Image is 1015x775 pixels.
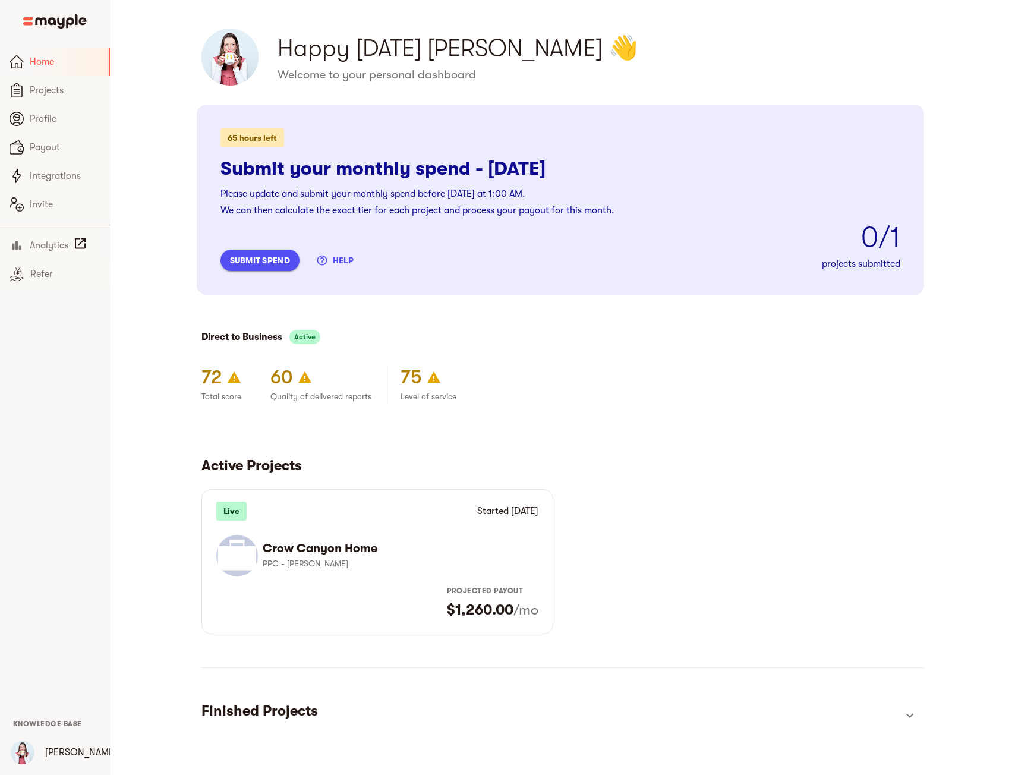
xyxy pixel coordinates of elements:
h4: 72 [201,366,222,389]
h4: 60 [270,366,293,389]
img: Sonia Beroud [201,29,259,86]
button: submit spend [220,250,300,271]
span: Payout [30,140,100,155]
h5: Active Projects [201,456,924,475]
button: show more [896,701,924,730]
h5: $1,260.00 [447,600,513,619]
img: Main logo [23,14,87,29]
div: This program is active. You will be assigned new clients. [289,330,320,344]
p: Live [216,502,247,521]
img: W8OaW13QDGoNSjznvWPO [11,741,34,764]
p: Total score [201,389,241,404]
span: Knowledge Base [13,720,82,728]
span: Refer [30,267,100,281]
p: 65 hours left [220,128,284,147]
h4: Submit your monthly spend - [DATE] [220,157,900,181]
h6: Please update and submit your monthly spend before [DATE] at 1:00 AM. We can then calculate the e... [220,185,900,219]
span: Projects [30,83,100,97]
span: Home [30,55,99,69]
h6: Welcome to your personal dashboard [278,67,924,83]
span: Active [289,330,320,344]
p: Level of service [401,389,456,404]
a: Knowledge Base [13,719,82,728]
span: Invite [30,197,100,212]
button: Direct to Business [201,329,282,345]
span: Profile [30,112,100,126]
h5: /mo [513,600,538,619]
p: PPC - [PERSON_NAME] [263,556,529,571]
p: Started [DATE] [477,504,538,518]
span: Projected payout [447,581,538,600]
button: User Menu [4,733,42,771]
p: projects submitted [560,257,900,271]
h6: Crow Canyon Home [263,541,529,556]
p: [PERSON_NAME] [45,745,117,760]
img: bm_silhouette.png [216,535,258,576]
span: help [319,253,354,267]
a: help [314,254,358,264]
span: submit spend [230,253,290,267]
h4: 75 [401,366,422,389]
h2: 0 / 1 [560,219,900,257]
span: Analytics [30,238,68,253]
button: help [314,250,358,271]
h3: Happy [DATE] [PERSON_NAME] 👋 [278,31,924,65]
span: Integrations [30,169,100,183]
p: Quality of delivered reports [270,389,371,404]
h5: Finished Projects [201,701,896,720]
